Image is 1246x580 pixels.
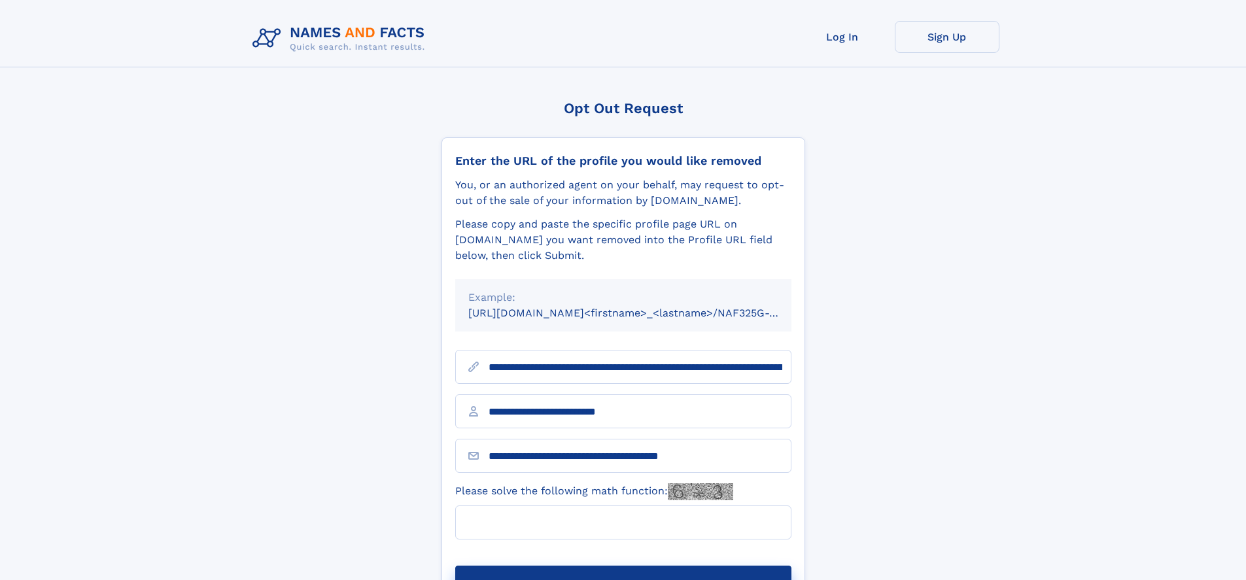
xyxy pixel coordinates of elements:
small: [URL][DOMAIN_NAME]<firstname>_<lastname>/NAF325G-xxxxxxxx [468,307,816,319]
label: Please solve the following math function: [455,483,733,500]
div: Opt Out Request [441,100,805,116]
div: Enter the URL of the profile you would like removed [455,154,791,168]
div: You, or an authorized agent on your behalf, may request to opt-out of the sale of your informatio... [455,177,791,209]
div: Please copy and paste the specific profile page URL on [DOMAIN_NAME] you want removed into the Pr... [455,216,791,264]
div: Example: [468,290,778,305]
a: Log In [790,21,895,53]
img: Logo Names and Facts [247,21,436,56]
a: Sign Up [895,21,999,53]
